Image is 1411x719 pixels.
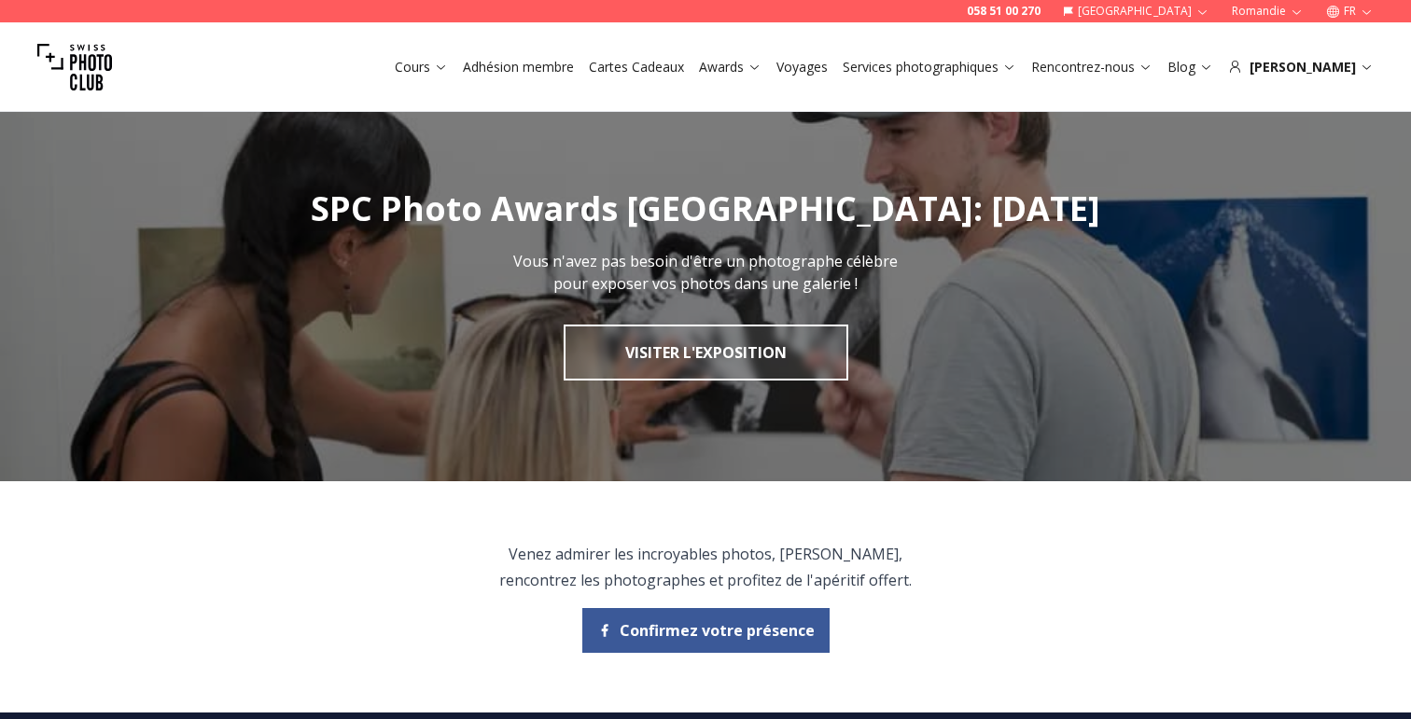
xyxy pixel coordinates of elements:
[589,58,684,76] a: Cartes Cadeaux
[1160,54,1221,80] button: Blog
[581,54,692,80] button: Cartes Cadeaux
[1031,58,1153,76] a: Rencontrez-nous
[967,4,1041,19] a: 058 51 00 270
[463,58,574,76] a: Adhésion membre
[1024,54,1160,80] button: Rencontrez-nous
[1228,58,1374,76] div: [PERSON_NAME]
[1167,58,1213,76] a: Blog
[496,250,915,295] p: Vous n'avez pas besoin d'être un photographe célèbre pour exposer vos photos dans une galerie !
[493,541,919,593] p: Venez admirer les incroyables photos, [PERSON_NAME], rencontrez les photographes et profitez de l...
[395,58,448,76] a: Cours
[776,58,828,76] a: Voyages
[564,325,848,380] a: Visiter l'exposition
[769,54,835,80] button: Voyages
[582,608,830,653] button: Confirmez votre présence
[455,54,581,80] button: Adhésion membre
[620,619,815,642] span: Confirmez votre présence
[37,30,112,104] img: Swiss photo club
[835,54,1024,80] button: Services photographiques
[843,58,1016,76] a: Services photographiques
[692,54,769,80] button: Awards
[387,54,455,80] button: Cours
[699,58,761,76] a: Awards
